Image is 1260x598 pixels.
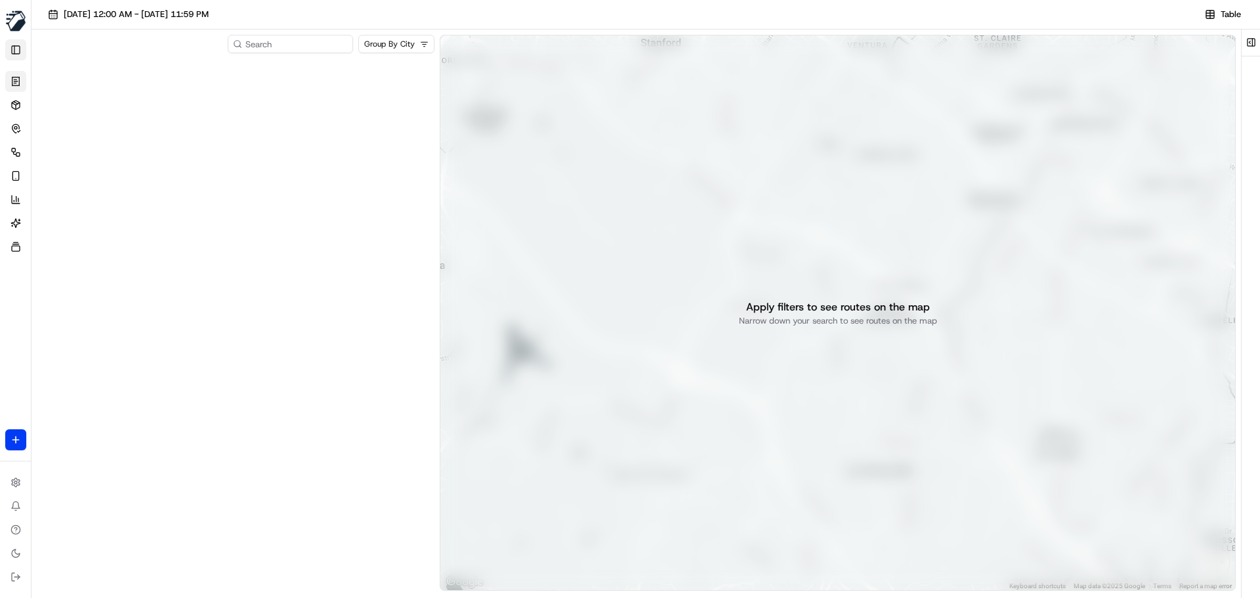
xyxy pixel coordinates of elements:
span: Table [1221,9,1241,20]
input: Search [228,35,353,53]
span: Group By City [364,39,415,49]
p: Narrow down your search to see routes on the map [739,315,937,327]
p: Apply filters to see routes on the map [746,299,930,315]
button: Table [1196,7,1249,22]
span: [DATE] 12:00 AM - [DATE] 11:59 PM [64,9,209,20]
button: MILKRUN [5,5,26,37]
img: MILKRUN [5,11,26,32]
button: [DATE] 12:00 AM - [DATE] 11:59 PM [42,5,215,24]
